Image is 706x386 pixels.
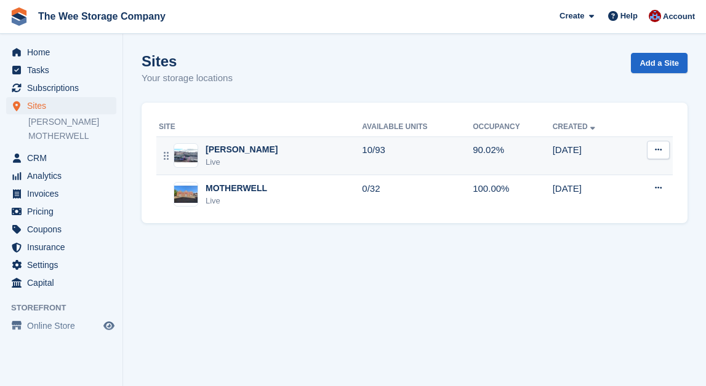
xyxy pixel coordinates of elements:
[620,10,638,22] span: Help
[553,175,629,213] td: [DATE]
[174,149,198,162] img: Image of HAMILTON site
[28,116,116,128] a: [PERSON_NAME]
[6,274,116,291] a: menu
[27,149,101,167] span: CRM
[27,317,101,334] span: Online Store
[27,238,101,256] span: Insurance
[206,182,267,195] div: MOTHERWELL
[142,71,233,85] p: Your storage locations
[206,195,267,207] div: Live
[6,238,116,256] a: menu
[206,143,278,156] div: [PERSON_NAME]
[663,10,695,23] span: Account
[649,10,661,22] img: Scott Ritchie
[6,185,116,202] a: menu
[473,136,552,175] td: 90.02%
[362,136,473,175] td: 10/93
[102,318,116,333] a: Preview store
[27,274,101,291] span: Capital
[27,167,101,184] span: Analytics
[6,203,116,220] a: menu
[560,10,584,22] span: Create
[6,221,116,238] a: menu
[27,61,101,79] span: Tasks
[6,149,116,167] a: menu
[553,122,598,131] a: Created
[28,130,116,142] a: MOTHERWELL
[6,79,116,96] a: menu
[362,117,473,137] th: Available Units
[6,167,116,184] a: menu
[27,221,101,238] span: Coupons
[27,44,101,61] span: Home
[33,6,170,26] a: The Wee Storage Company
[473,117,552,137] th: Occupancy
[206,156,278,168] div: Live
[10,7,28,26] img: stora-icon-8386f47178a22dfd0bd8f6a31ec36ba5ce8667c1dd55bd0f319d3a0aa187defe.svg
[6,317,116,334] a: menu
[156,117,362,137] th: Site
[6,97,116,114] a: menu
[27,97,101,114] span: Sites
[473,175,552,213] td: 100.00%
[6,61,116,79] a: menu
[362,175,473,213] td: 0/32
[6,256,116,274] a: menu
[553,136,629,175] td: [DATE]
[27,185,101,202] span: Invoices
[11,302,122,314] span: Storefront
[27,256,101,274] span: Settings
[174,186,198,203] img: Image of MOTHERWELL site
[27,203,101,220] span: Pricing
[6,44,116,61] a: menu
[631,53,688,73] a: Add a Site
[27,79,101,96] span: Subscriptions
[142,53,233,69] h1: Sites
